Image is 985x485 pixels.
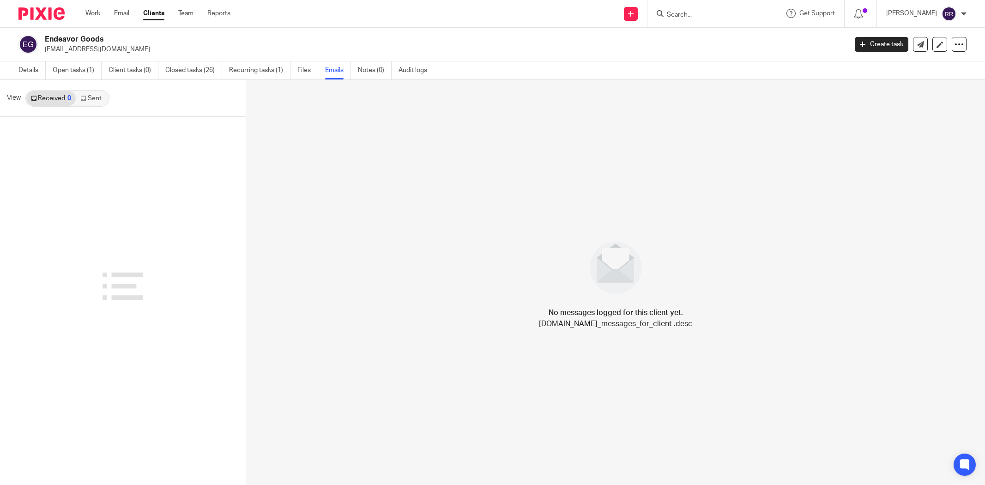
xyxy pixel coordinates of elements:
[26,91,76,106] a: Received0
[207,9,230,18] a: Reports
[85,9,100,18] a: Work
[229,61,290,79] a: Recurring tasks (1)
[18,7,65,20] img: Pixie
[666,11,749,19] input: Search
[399,61,434,79] a: Audit logs
[942,6,956,21] img: svg%3E
[297,61,318,79] a: Files
[18,35,38,54] img: svg%3E
[45,35,682,44] h2: Endeavor Goods
[584,236,648,300] img: image
[799,10,835,17] span: Get Support
[178,9,193,18] a: Team
[76,91,108,106] a: Sent
[358,61,392,79] a: Notes (0)
[53,61,102,79] a: Open tasks (1)
[325,61,351,79] a: Emails
[18,61,46,79] a: Details
[165,61,222,79] a: Closed tasks (26)
[114,9,129,18] a: Email
[109,61,158,79] a: Client tasks (0)
[7,93,21,103] span: View
[549,307,683,318] h4: No messages logged for this client yet.
[67,95,71,102] div: 0
[143,9,164,18] a: Clients
[855,37,908,52] a: Create task
[886,9,937,18] p: [PERSON_NAME]
[539,318,692,329] p: [DOMAIN_NAME]_messages_for_client .desc
[45,45,841,54] p: [EMAIL_ADDRESS][DOMAIN_NAME]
